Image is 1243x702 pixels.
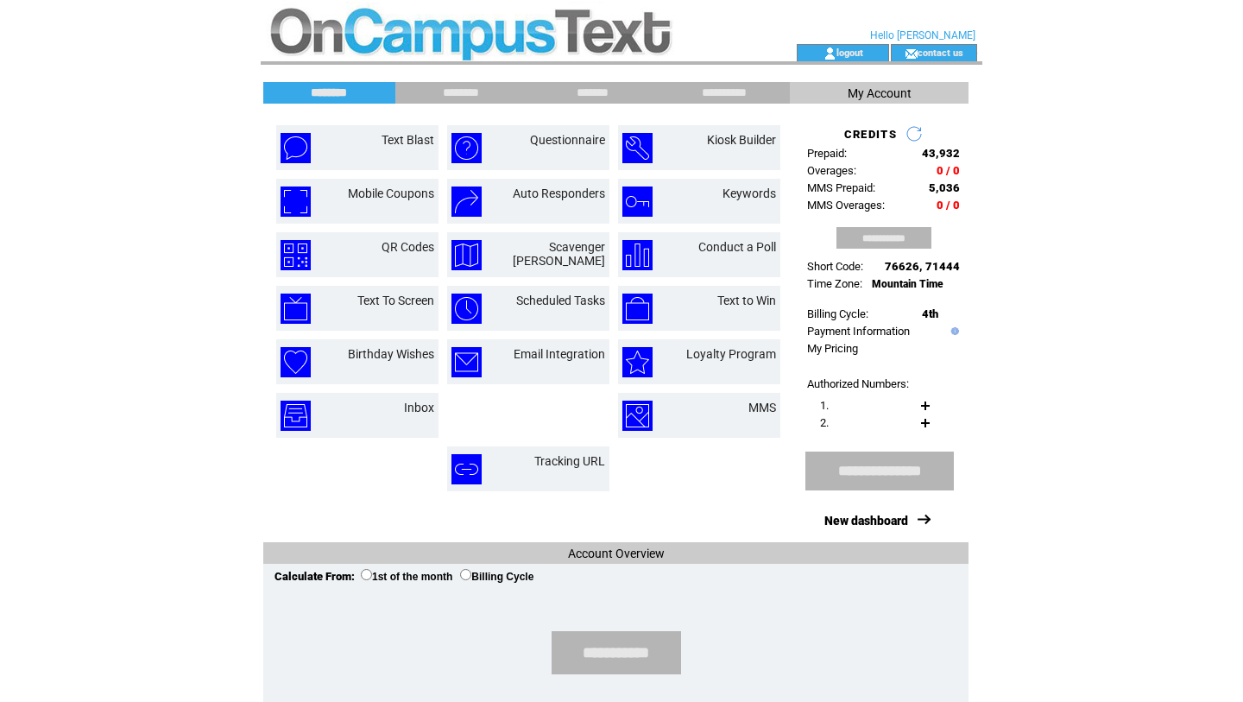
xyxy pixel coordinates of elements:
span: Mountain Time [872,278,943,290]
img: birthday-wishes.png [281,347,311,377]
img: scavenger-hunt.png [451,240,482,270]
span: 2. [820,416,829,429]
span: My Account [848,86,912,100]
a: Keywords [722,187,776,200]
img: keywords.png [622,187,653,217]
input: 1st of the month [361,569,372,580]
a: Mobile Coupons [348,187,434,200]
img: loyalty-program.png [622,347,653,377]
a: My Pricing [807,342,858,355]
a: Birthday Wishes [348,347,434,361]
img: questionnaire.png [451,133,482,163]
img: help.gif [947,327,959,335]
a: Loyalty Program [686,347,776,361]
img: mms.png [622,401,653,431]
a: Text To Screen [357,294,434,307]
a: MMS [748,401,776,414]
a: QR Codes [382,240,434,254]
img: tracking-url.png [451,454,482,484]
span: 4th [922,307,938,320]
span: Overages: [807,164,856,177]
img: mobile-coupons.png [281,187,311,217]
label: Billing Cycle [460,571,533,583]
a: New dashboard [824,514,908,528]
img: text-blast.png [281,133,311,163]
a: Payment Information [807,325,910,338]
img: kiosk-builder.png [622,133,653,163]
a: Text Blast [382,133,434,147]
span: 1. [820,399,829,412]
span: Prepaid: [807,147,847,160]
span: Calculate From: [274,570,355,583]
span: Time Zone: [807,277,862,290]
img: auto-responders.png [451,187,482,217]
img: account_icon.gif [823,47,836,60]
img: contact_us_icon.gif [905,47,918,60]
span: 5,036 [929,181,960,194]
span: MMS Prepaid: [807,181,875,194]
span: Short Code: [807,260,863,273]
a: Tracking URL [534,454,605,468]
span: 0 / 0 [937,164,960,177]
a: Auto Responders [513,187,605,200]
a: contact us [918,47,963,58]
span: CREDITS [844,128,897,141]
a: Kiosk Builder [707,133,776,147]
a: logout [836,47,863,58]
span: Hello [PERSON_NAME] [870,29,975,41]
img: text-to-screen.png [281,294,311,324]
input: Billing Cycle [460,569,471,580]
a: Questionnaire [530,133,605,147]
span: 76626, 71444 [885,260,960,273]
span: Authorized Numbers: [807,377,909,390]
img: qr-codes.png [281,240,311,270]
span: Billing Cycle: [807,307,868,320]
span: 0 / 0 [937,199,960,212]
span: Account Overview [568,547,665,560]
img: email-integration.png [451,347,482,377]
span: MMS Overages: [807,199,885,212]
img: text-to-win.png [622,294,653,324]
a: Text to Win [717,294,776,307]
span: 43,932 [922,147,960,160]
a: Email Integration [514,347,605,361]
img: conduct-a-poll.png [622,240,653,270]
label: 1st of the month [361,571,452,583]
a: Scavenger [PERSON_NAME] [513,240,605,268]
img: inbox.png [281,401,311,431]
a: Inbox [404,401,434,414]
img: scheduled-tasks.png [451,294,482,324]
a: Conduct a Poll [698,240,776,254]
a: Scheduled Tasks [516,294,605,307]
